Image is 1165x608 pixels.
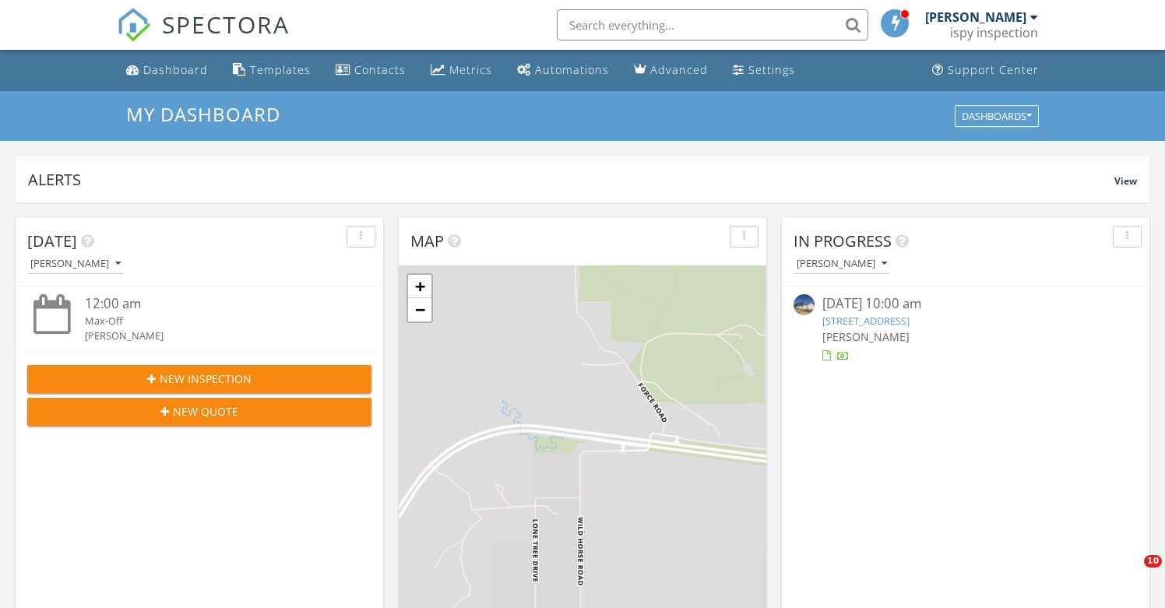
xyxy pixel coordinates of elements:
a: Dashboard [120,56,214,85]
span: [PERSON_NAME] [822,329,910,344]
button: [PERSON_NAME] [794,254,890,275]
span: SPECTORA [162,8,290,40]
a: Contacts [329,56,412,85]
a: Settings [727,56,801,85]
span: Map [410,230,444,251]
a: Advanced [628,56,714,85]
a: Zoom in [408,275,431,298]
a: [STREET_ADDRESS] [822,314,910,328]
img: 9510050%2Freports%2F40240879-15ee-4315-b6de-d68110601457%2Fcover_photos%2FBOws7HQxwk7hO5VyfiZc%2F... [794,294,815,315]
div: 12:00 am [85,294,343,314]
div: [PERSON_NAME] [85,329,343,343]
a: Zoom out [408,298,431,322]
div: Advanced [650,62,708,77]
div: Dashboard [143,62,208,77]
a: Automations (Basic) [511,56,615,85]
a: Support Center [926,56,1045,85]
span: 10 [1144,555,1162,568]
span: New Inspection [160,371,252,387]
span: View [1114,174,1137,188]
button: New Quote [27,398,371,426]
div: Contacts [354,62,406,77]
span: New Quote [173,403,238,420]
span: [DATE] [27,230,77,251]
div: [DATE] 10:00 am [822,294,1109,314]
div: Metrics [449,62,492,77]
input: Search everything... [557,9,868,40]
div: Max-Off [85,314,343,329]
button: Dashboards [955,105,1039,127]
a: Metrics [424,56,498,85]
div: Settings [748,62,795,77]
span: In Progress [794,230,892,251]
img: The Best Home Inspection Software - Spectora [117,8,151,42]
span: My Dashboard [126,101,280,127]
div: Templates [250,62,311,77]
div: [PERSON_NAME] [925,9,1026,25]
button: [PERSON_NAME] [27,254,124,275]
a: Templates [227,56,317,85]
div: Dashboards [962,111,1032,121]
div: [PERSON_NAME] [797,258,887,269]
a: SPECTORA [117,21,290,54]
div: Support Center [948,62,1039,77]
div: [PERSON_NAME] [30,258,121,269]
div: Alerts [28,169,1114,190]
iframe: Intercom live chat [1112,555,1149,592]
button: New Inspection [27,365,371,393]
div: Automations [535,62,609,77]
a: [DATE] 10:00 am [STREET_ADDRESS] [PERSON_NAME] [794,294,1138,364]
div: ispy inspection [950,25,1038,40]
